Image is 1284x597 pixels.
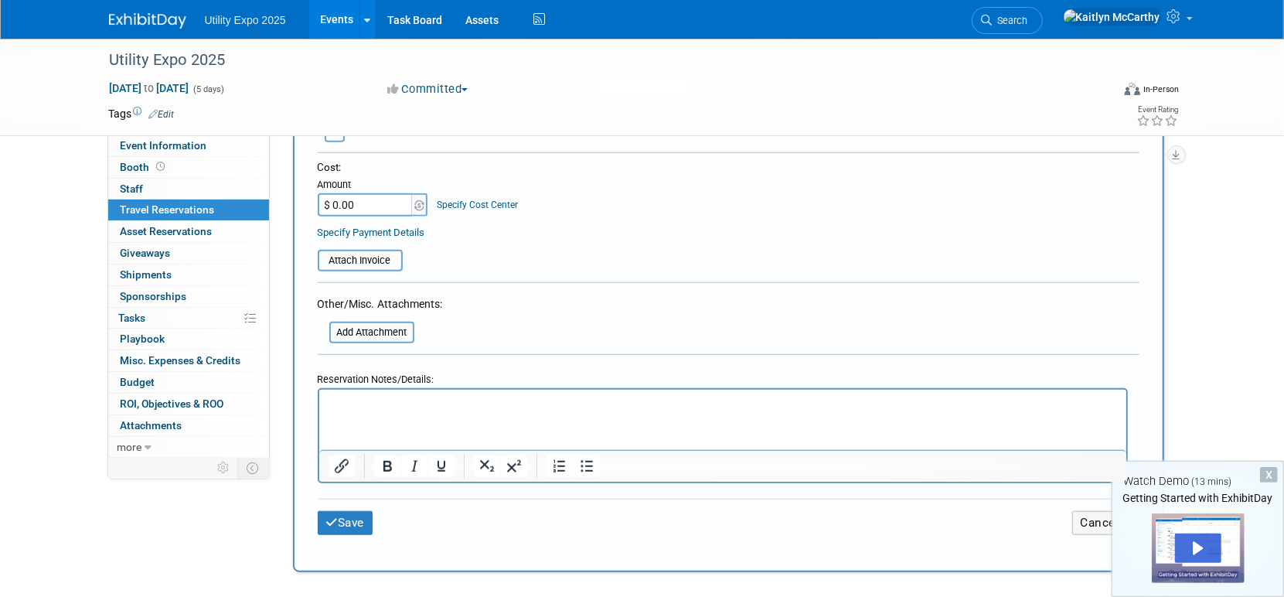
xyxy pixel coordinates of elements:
button: Underline [428,455,455,477]
span: Search [993,15,1028,26]
span: Playbook [121,333,165,345]
a: Staff [108,179,269,200]
div: Other/Misc. Attachments: [318,296,443,316]
div: Utility Expo 2025 [104,46,1088,74]
div: Amount [318,178,430,193]
button: Cancel [1072,511,1128,535]
button: Italic [401,455,427,477]
a: Budget [108,372,269,393]
span: (5 days) [192,84,225,94]
a: Playbook [108,329,269,350]
span: (13 mins) [1191,476,1231,487]
img: Kaitlyn McCarthy [1063,9,1161,26]
a: Event Information [108,135,269,156]
img: ExhibitDay [109,13,186,29]
a: Misc. Expenses & Credits [108,350,269,371]
a: Search [972,7,1043,34]
a: Booth [108,157,269,178]
a: Asset Reservations [108,221,269,242]
button: Superscript [501,455,527,477]
button: Insert/edit link [329,455,355,477]
a: Sponsorships [108,286,269,307]
div: Reservation Notes/Details: [318,366,1128,388]
span: Utility Expo 2025 [205,14,286,26]
td: Toggle Event Tabs [237,458,269,478]
span: more [118,441,142,453]
span: Giveaways [121,247,171,259]
button: Bullet list [574,455,600,477]
div: In-Person [1143,84,1179,95]
span: Sponsorships [121,290,187,302]
div: Getting Started with ExhibitDay [1112,490,1283,506]
a: Tasks [108,308,269,329]
span: Staff [121,183,144,195]
button: Numbered list [547,455,573,477]
span: to [142,82,157,94]
span: [DATE] [DATE] [109,81,190,95]
img: Format-Inperson.png [1125,83,1140,95]
span: Budget [121,376,155,388]
span: Attachments [121,419,182,432]
button: Subscript [474,455,500,477]
button: Committed [382,81,474,97]
a: Specify Payment Details [318,227,425,238]
a: Giveaways [108,243,269,264]
button: Save [318,511,373,535]
a: ROI, Objectives & ROO [108,394,269,414]
span: Asset Reservations [121,225,213,237]
div: Cost: [318,160,1139,175]
div: Dismiss [1260,467,1278,483]
a: Travel Reservations [108,200,269,220]
div: Play [1175,534,1221,563]
div: Event Format [1020,80,1180,104]
a: more [108,437,269,458]
span: Misc. Expenses & Credits [121,354,241,367]
span: Shipments [121,268,172,281]
div: Watch Demo [1112,473,1283,490]
span: Booth not reserved yet [154,161,169,172]
span: Travel Reservations [121,203,215,216]
a: Attachments [108,415,269,436]
div: Event Rating [1136,106,1178,114]
a: Specify Cost Center [437,200,518,210]
td: Personalize Event Tab Strip [211,458,238,478]
a: Shipments [108,264,269,285]
a: Edit [149,109,175,120]
span: Booth [121,161,169,173]
span: Tasks [119,312,146,324]
span: Event Information [121,139,207,152]
td: Tags [109,106,175,121]
iframe: Rich Text Area [319,390,1126,450]
button: Bold [374,455,400,477]
span: ROI, Objectives & ROO [121,397,224,410]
